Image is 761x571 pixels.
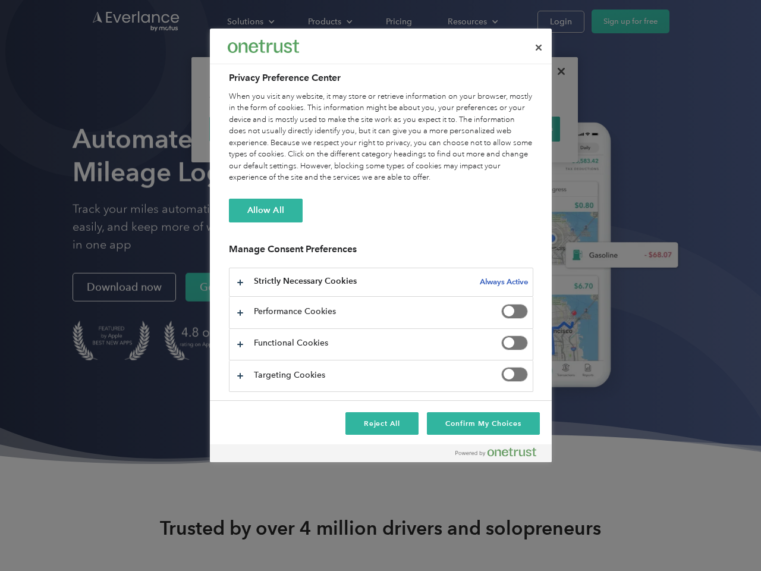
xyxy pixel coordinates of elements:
button: Allow All [229,199,303,222]
button: Confirm My Choices [427,412,539,435]
div: Privacy Preference Center [210,29,552,462]
div: Everlance [228,34,299,58]
h3: Manage Consent Preferences [229,243,533,262]
img: Powered by OneTrust Opens in a new Tab [455,447,536,457]
button: Reject All [345,412,419,435]
div: Preference center [210,29,552,462]
a: Powered by OneTrust Opens in a new Tab [455,447,546,462]
div: When you visit any website, it may store or retrieve information on your browser, mostly in the f... [229,91,533,184]
img: Everlance [228,40,299,52]
h2: Privacy Preference Center [229,71,533,85]
button: Close [526,34,552,61]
